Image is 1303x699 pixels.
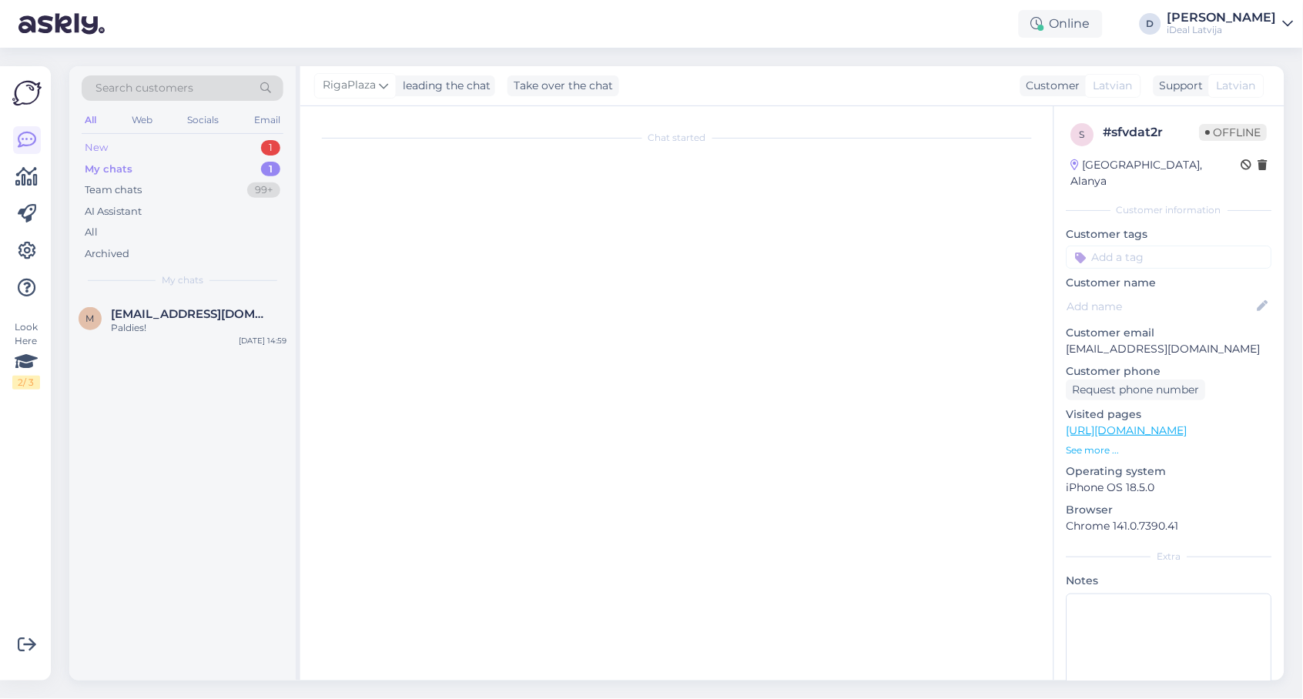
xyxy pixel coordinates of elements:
span: Latvian [1217,78,1256,94]
div: iDeal Latvija [1167,24,1277,36]
p: Customer name [1067,275,1272,291]
p: Customer tags [1067,226,1272,242]
div: D [1140,13,1161,35]
div: Online [1019,10,1103,38]
div: Look Here [12,320,40,390]
span: m [86,313,95,324]
div: Web [129,110,156,130]
div: All [82,110,99,130]
div: Request phone number [1067,380,1206,400]
div: 1 [261,162,280,177]
div: Email [251,110,283,130]
span: Offline [1200,124,1268,141]
div: 1 [261,140,280,156]
span: Latvian [1094,78,1133,94]
p: Chrome 141.0.7390.41 [1067,518,1272,534]
div: [PERSON_NAME] [1167,12,1277,24]
p: iPhone OS 18.5.0 [1067,480,1272,496]
a: [PERSON_NAME]iDeal Latvija [1167,12,1294,36]
span: RigaPlaza [323,77,376,94]
div: Extra [1067,550,1272,564]
p: Notes [1067,573,1272,589]
div: Socials [184,110,222,130]
a: [URL][DOMAIN_NAME] [1067,423,1187,437]
div: # sfvdat2r [1104,123,1200,142]
input: Add a tag [1067,246,1272,269]
div: New [85,140,108,156]
input: Add name [1067,298,1254,315]
div: Chat started [316,131,1038,145]
div: Take over the chat [507,75,619,96]
p: Visited pages [1067,406,1272,423]
p: Browser [1067,502,1272,518]
div: 2 / 3 [12,376,40,390]
div: leading the chat [397,78,491,94]
span: Search customers [95,80,193,96]
img: Askly Logo [12,79,42,108]
div: AI Assistant [85,204,142,219]
span: miksjansons@icloud.com [111,307,271,321]
p: [EMAIL_ADDRESS][DOMAIN_NAME] [1067,341,1272,357]
div: Support [1154,78,1204,94]
div: My chats [85,162,132,177]
div: [DATE] 14:59 [239,335,286,346]
div: [GEOGRAPHIC_DATA], Alanya [1071,157,1241,189]
p: Operating system [1067,463,1272,480]
p: See more ... [1067,443,1272,457]
div: Customer [1020,78,1080,94]
p: Customer email [1067,325,1272,341]
div: Team chats [85,182,142,198]
div: All [85,225,98,240]
div: Archived [85,246,129,262]
span: s [1080,129,1086,140]
p: Customer phone [1067,363,1272,380]
div: Customer information [1067,203,1272,217]
div: Paldies! [111,321,286,335]
span: My chats [162,273,203,287]
div: 99+ [247,182,280,198]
